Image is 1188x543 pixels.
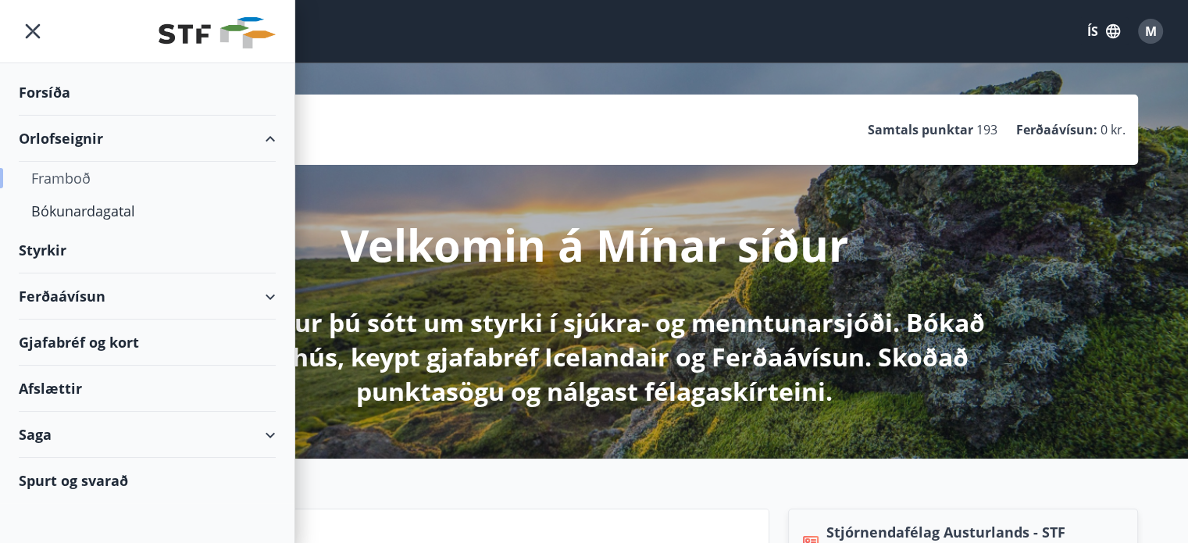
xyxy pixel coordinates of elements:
[868,121,973,138] p: Samtals punktar
[182,305,1007,409] p: Hér getur þú sótt um styrki í sjúkra- og menntunarsjóði. Bókað orlofshús, keypt gjafabréf Iceland...
[31,162,263,195] div: Framboð
[341,215,848,274] p: Velkomin á Mínar síður
[19,70,276,116] div: Forsíða
[19,366,276,412] div: Afslættir
[19,412,276,458] div: Saga
[1079,17,1129,45] button: ÍS
[1145,23,1157,40] span: M
[19,227,276,273] div: Styrkir
[159,17,276,48] img: union_logo
[19,320,276,366] div: Gjafabréf og kort
[976,121,997,138] span: 193
[31,195,263,227] div: Bókunardagatal
[19,273,276,320] div: Ferðaávísun
[1016,121,1097,138] p: Ferðaávísun :
[19,17,47,45] button: menu
[1132,13,1169,50] button: M
[1101,121,1126,138] span: 0 kr.
[19,116,276,162] div: Orlofseignir
[19,458,276,503] div: Spurt og svarað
